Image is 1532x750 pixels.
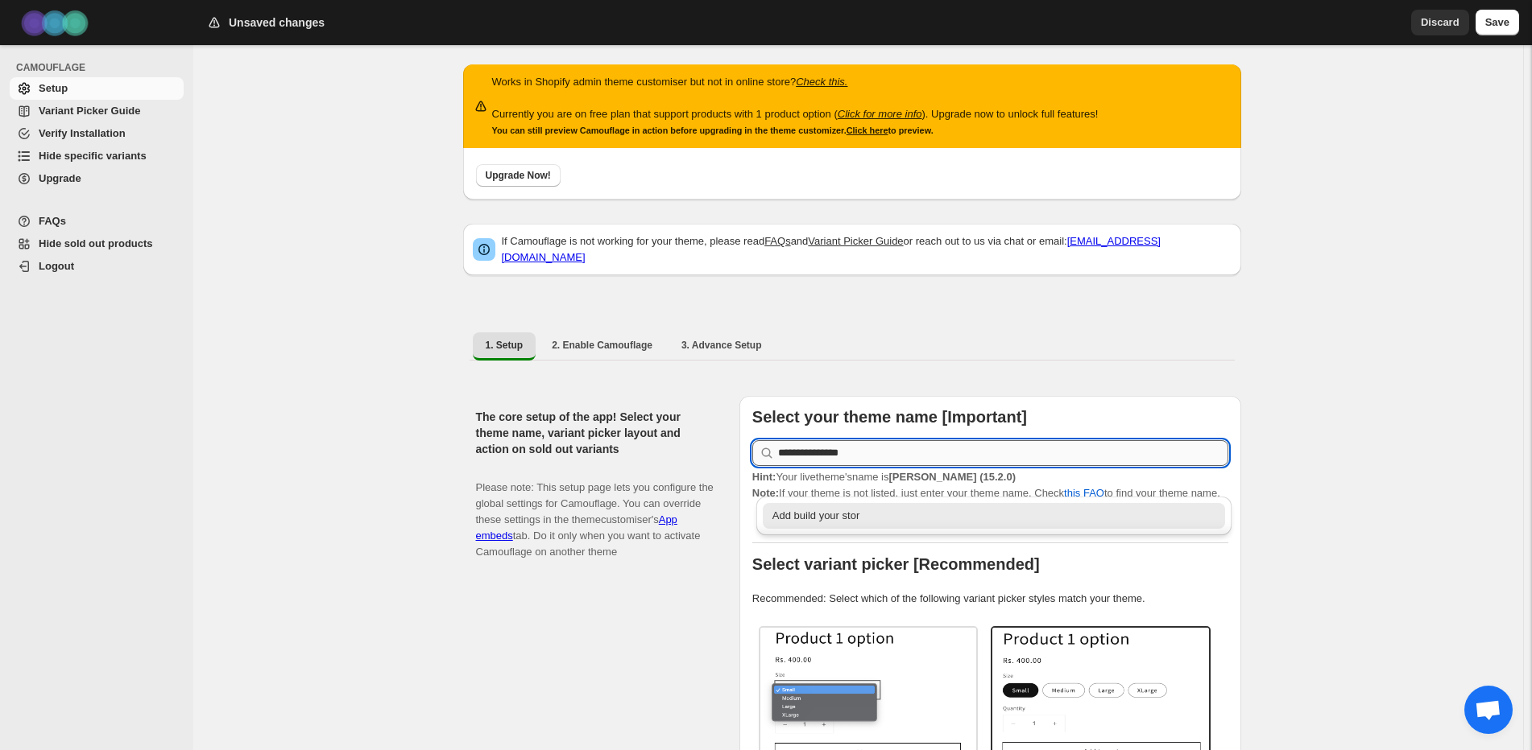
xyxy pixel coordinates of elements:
[1485,14,1509,31] span: Save
[492,74,1099,90] p: Works in Shopify admin theme customiser but not in online store?
[796,76,847,88] a: Check this.
[486,169,551,182] span: Upgrade Now!
[39,172,81,184] span: Upgrade
[752,408,1027,426] b: Select your theme name [Important]
[39,237,153,249] span: Hide sold out products
[808,235,903,247] a: Variant Picker Guide
[39,105,140,117] span: Variant Picker Guide
[476,164,561,187] button: Upgrade Now!
[1476,10,1519,35] button: Save
[10,77,184,100] a: Setup
[764,235,791,247] a: FAQs
[1064,487,1104,499] a: this FAQ
[39,150,147,162] span: Hide specific variants
[10,210,184,233] a: FAQs
[39,127,126,139] span: Verify Installation
[847,126,888,135] a: Click here
[39,82,68,94] span: Setup
[752,591,1228,607] p: Recommended: Select which of the following variant picker styles match your theme.
[10,233,184,255] a: Hide sold out products
[39,215,66,227] span: FAQs
[492,126,934,135] small: You can still preview Camouflage in action before upgrading in the theme customizer. to preview.
[752,555,1040,573] b: Select variant picker [Recommended]
[10,122,184,145] a: Verify Installation
[888,471,1016,483] strong: [PERSON_NAME] (15.2.0)
[1464,686,1513,734] a: Open chat
[681,339,762,352] span: 3. Advance Setup
[752,471,776,483] strong: Hint:
[476,409,714,457] h2: The core setup of the app! Select your theme name, variant picker layout and action on sold out v...
[502,233,1232,266] p: If Camouflage is not working for your theme, please read and or reach out to us via chat or email:
[552,339,652,352] span: 2. Enable Camouflage
[492,106,1099,122] p: Currently you are on free plan that support products with 1 product option ( ). Upgrade now to un...
[39,260,74,272] span: Logout
[10,167,184,190] a: Upgrade
[772,508,1216,524] div: Add build your stor
[486,339,524,352] span: 1. Setup
[1411,10,1469,35] button: Discard
[752,469,1228,501] p: If your theme is not listed, just enter your theme name. Check to find your theme name.
[752,487,779,499] strong: Note:
[838,108,922,120] a: Click for more info
[10,100,184,122] a: Variant Picker Guide
[756,503,1232,529] li: Add build your stor
[476,464,714,560] p: Please note: This setup page lets you configure the global settings for Camouflage. You can overr...
[752,471,1016,483] span: Your live theme's name is
[10,255,184,278] a: Logout
[1421,14,1460,31] span: Discard
[16,61,185,74] span: CAMOUFLAGE
[10,145,184,167] a: Hide specific variants
[229,14,325,31] h2: Unsaved changes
